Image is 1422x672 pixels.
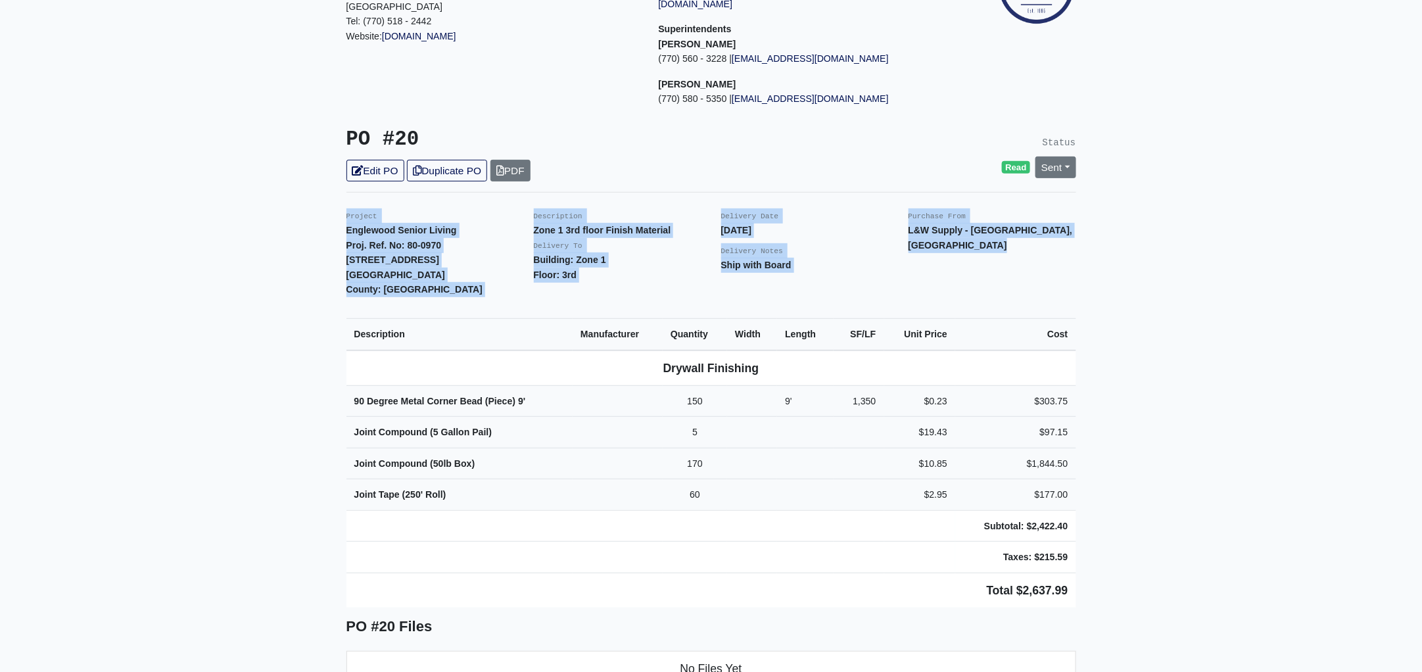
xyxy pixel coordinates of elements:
[663,318,727,350] th: Quantity
[884,417,956,448] td: $19.43
[1035,156,1076,178] a: Sent
[346,284,483,295] strong: County: [GEOGRAPHIC_DATA]
[955,479,1076,511] td: $177.00
[354,396,526,406] strong: 90 Degree Metal Corner Bead (Piece)
[721,212,779,220] small: Delivery Date
[909,212,966,220] small: Purchase From
[955,510,1076,542] td: Subtotal: $2,422.40
[727,318,777,350] th: Width
[663,385,727,417] td: 150
[346,318,573,350] th: Description
[518,396,525,406] span: 9'
[884,479,956,511] td: $2.95
[955,417,1076,448] td: $97.15
[663,362,759,375] b: Drywall Finishing
[407,160,487,181] a: Duplicate PO
[732,53,889,64] a: [EMAIL_ADDRESS][DOMAIN_NAME]
[346,240,442,251] strong: Proj. Ref. No: 80-0970
[346,225,457,235] strong: Englewood Senior Living
[346,160,404,181] a: Edit PO
[354,489,446,500] strong: Joint Tape (250' Roll)
[884,318,956,350] th: Unit Price
[354,427,492,437] strong: Joint Compound (5 Gallon Pail)
[785,396,792,406] span: 9'
[346,254,440,265] strong: [STREET_ADDRESS]
[955,318,1076,350] th: Cost
[659,91,951,107] p: (770) 580 - 5350 |
[659,51,951,66] p: (770) 560 - 3228 |
[955,385,1076,417] td: $303.75
[732,93,889,104] a: [EMAIL_ADDRESS][DOMAIN_NAME]
[663,448,727,479] td: 170
[346,14,639,29] p: Tel: (770) 518 - 2442
[573,318,663,350] th: Manufacturer
[909,223,1076,252] p: L&W Supply - [GEOGRAPHIC_DATA], [GEOGRAPHIC_DATA]
[721,247,784,255] small: Delivery Notes
[834,318,884,350] th: SF/LF
[955,542,1076,573] td: Taxes: $215.59
[1043,137,1076,148] small: Status
[659,39,736,49] strong: [PERSON_NAME]
[346,573,1076,608] td: Total $2,637.99
[346,212,377,220] small: Project
[490,160,531,181] a: PDF
[354,458,475,469] strong: Joint Compound (50lb Box)
[534,242,582,250] small: Delivery To
[663,479,727,511] td: 60
[721,225,752,235] strong: [DATE]
[777,318,834,350] th: Length
[534,254,606,265] strong: Building: Zone 1
[659,79,736,89] strong: [PERSON_NAME]
[955,448,1076,479] td: $1,844.50
[721,260,792,270] strong: Ship with Board
[382,31,456,41] a: [DOMAIN_NAME]
[663,417,727,448] td: 5
[1002,161,1030,174] span: Read
[534,270,577,280] strong: Floor: 3rd
[534,225,671,235] strong: Zone 1 3rd floor Finish Material
[884,385,956,417] td: $0.23
[884,448,956,479] td: $10.85
[346,270,445,280] strong: [GEOGRAPHIC_DATA]
[534,212,582,220] small: Description
[346,618,1076,635] h5: PO #20 Files
[346,128,701,152] h3: PO #20
[659,24,732,34] span: Superintendents
[834,385,884,417] td: 1,350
